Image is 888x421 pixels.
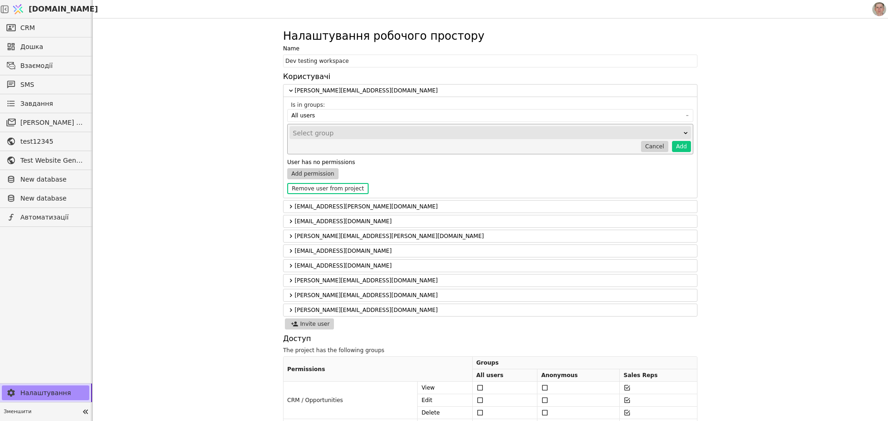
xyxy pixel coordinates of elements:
a: [DOMAIN_NAME] [9,0,92,18]
span: [EMAIL_ADDRESS][DOMAIN_NAME] [295,217,693,226]
label: Доступ [283,333,697,344]
a: Автоматизації [2,210,89,225]
label: Name [283,44,697,53]
span: Налаштування [20,388,85,398]
label: Користувачі [283,71,697,82]
div: User has no permissions [287,158,693,166]
th: Anonymous [537,369,620,382]
span: [PERSON_NAME][EMAIL_ADDRESS][DOMAIN_NAME] [295,291,693,299]
a: test12345 [2,134,89,149]
td: CRM / Opportunities [284,382,418,419]
span: [DOMAIN_NAME] [29,4,98,15]
a: [PERSON_NAME] розсилки [2,115,89,130]
a: Дошка [2,39,89,54]
span: Дошка [20,42,85,52]
span: [PERSON_NAME][EMAIL_ADDRESS][PERSON_NAME][DOMAIN_NAME] [295,232,693,240]
td: Edit [418,394,472,407]
span: SMS [20,80,85,90]
a: Взаємодії [2,58,89,73]
a: Test Website General template [2,153,89,168]
span: [PERSON_NAME][EMAIL_ADDRESS][DOMAIN_NAME] [295,276,693,285]
a: Налаштування [2,385,89,400]
span: Автоматизації [20,213,85,222]
a: SMS [2,77,89,92]
th: Groups [472,357,697,369]
td: Delete [418,407,472,419]
span: Зменшити [4,408,79,416]
a: New database [2,172,89,187]
span: Завдання [20,99,53,109]
div: Select group [293,127,682,140]
span: [EMAIL_ADDRESS][DOMAIN_NAME] [295,262,693,270]
span: Test Website General template [20,156,85,165]
span: CRM [20,23,35,33]
span: New database [20,194,85,203]
div: All users [291,109,315,122]
span: [PERSON_NAME][EMAIL_ADDRESS][DOMAIN_NAME] [295,306,693,314]
th: Sales Reps [620,369,697,382]
button: Invite user [285,318,334,329]
img: 1560949290925-CROPPED-IMG_0201-2-.jpg [872,2,886,16]
button: Remove user from project [287,183,369,194]
span: [PERSON_NAME][EMAIL_ADDRESS][DOMAIN_NAME] [295,86,693,95]
th: All users [472,369,537,382]
a: New database [2,191,89,206]
div: Is in groups: [287,101,693,109]
span: test12345 [20,137,85,146]
a: Завдання [2,96,89,111]
div: Cancel [641,141,668,152]
span: [EMAIL_ADDRESS][DOMAIN_NAME] [295,247,693,255]
h1: Налаштування робочого простору [283,28,484,44]
th: Permissions [284,357,472,382]
span: [EMAIL_ADDRESS][PERSON_NAME][DOMAIN_NAME] [295,202,693,211]
img: Logo [11,0,25,18]
a: CRM [2,20,89,35]
button: Add permission [287,168,339,179]
td: View [418,382,472,394]
span: Взаємодії [20,61,85,71]
div: The project has the following groups [283,346,697,354]
span: [PERSON_NAME] розсилки [20,118,85,128]
button: Add [672,141,691,152]
span: New database [20,175,85,184]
